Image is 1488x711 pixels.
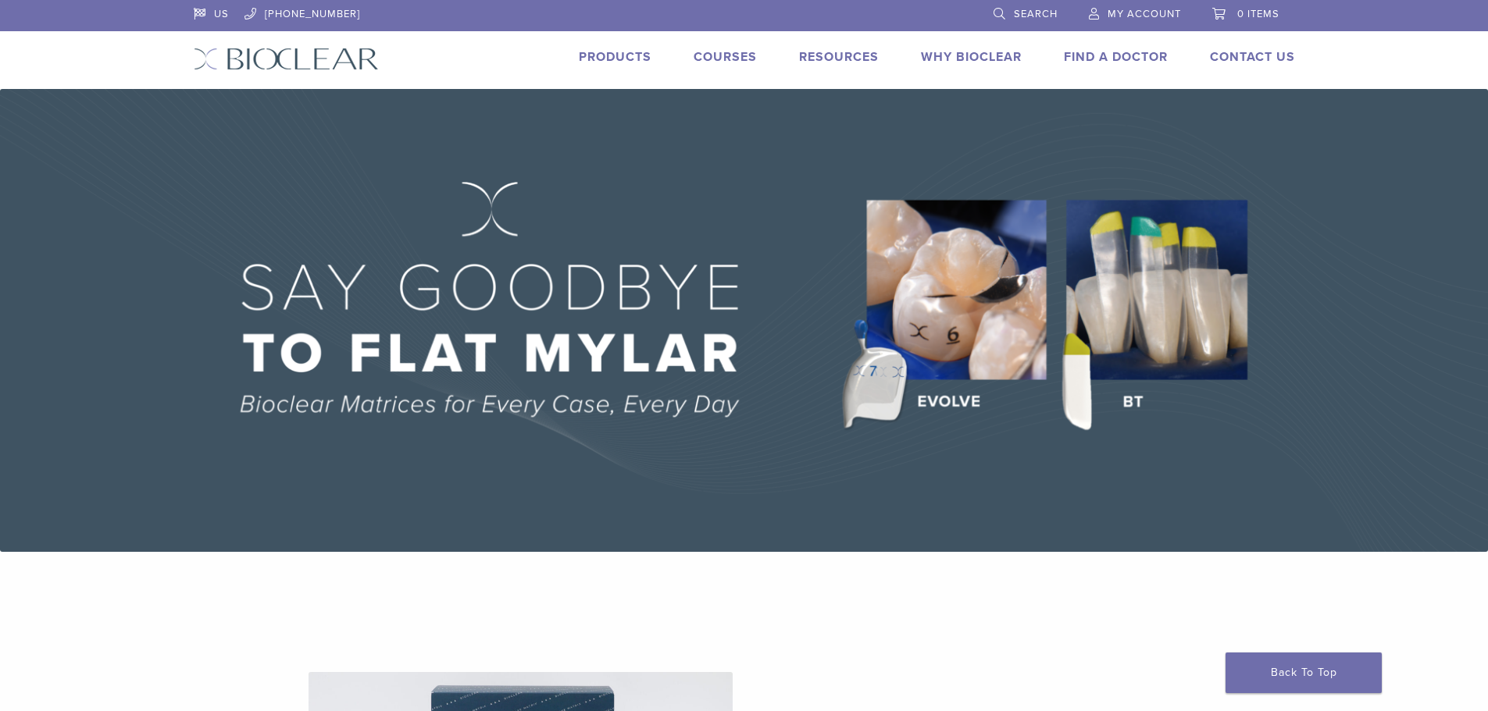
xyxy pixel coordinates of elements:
[1108,8,1181,20] span: My Account
[194,48,379,70] img: Bioclear
[579,49,651,65] a: Products
[1226,652,1382,693] a: Back To Top
[921,49,1022,65] a: Why Bioclear
[694,49,757,65] a: Courses
[1014,8,1058,20] span: Search
[1210,49,1295,65] a: Contact Us
[1064,49,1168,65] a: Find A Doctor
[1237,8,1279,20] span: 0 items
[799,49,879,65] a: Resources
